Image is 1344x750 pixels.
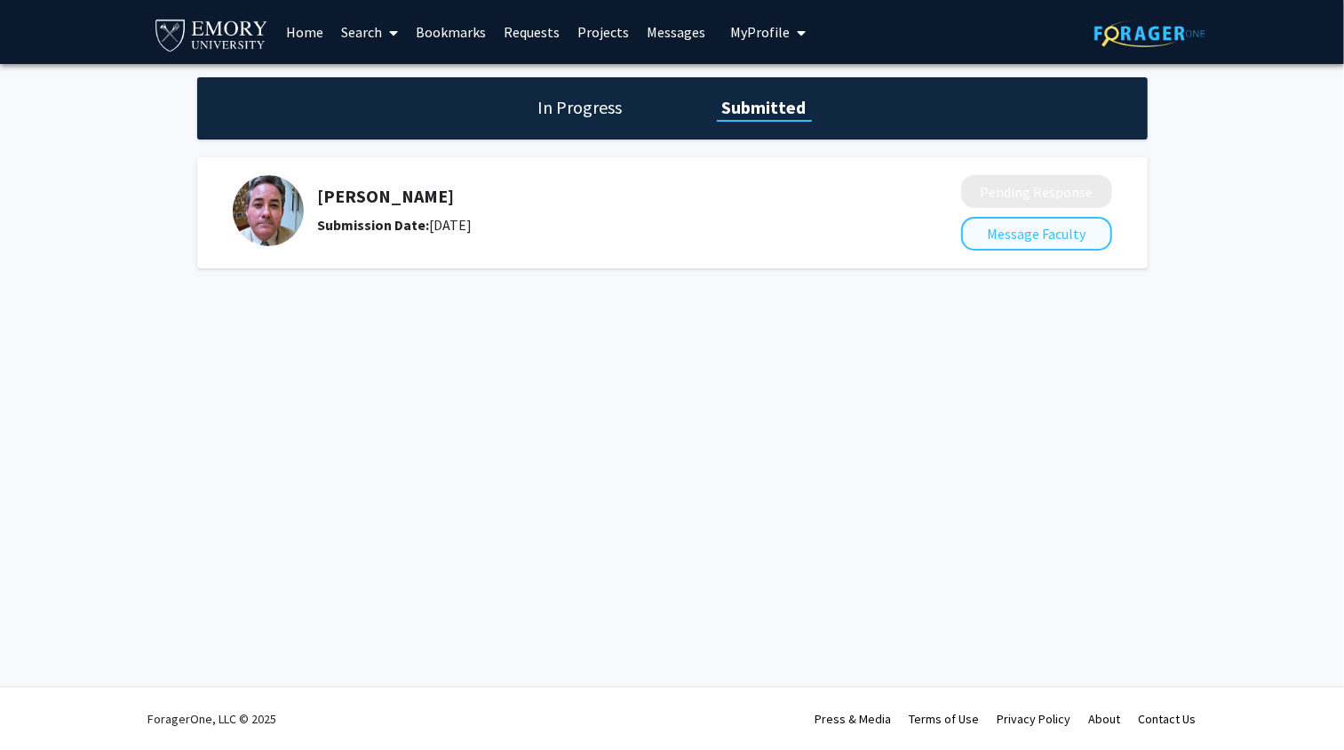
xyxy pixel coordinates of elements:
[153,14,271,54] img: Emory University Logo
[1139,711,1197,727] a: Contact Us
[569,1,638,63] a: Projects
[961,217,1112,251] button: Message Faculty
[1089,711,1121,727] a: About
[533,95,628,120] h1: In Progress
[1094,20,1205,47] img: ForagerOne Logo
[961,175,1112,208] button: Pending Response
[961,225,1112,243] a: Message Faculty
[998,711,1071,727] a: Privacy Policy
[277,1,332,63] a: Home
[233,175,304,246] img: Profile Picture
[318,216,430,234] b: Submission Date:
[407,1,495,63] a: Bookmarks
[495,1,569,63] a: Requests
[815,711,892,727] a: Press & Media
[318,214,867,235] div: [DATE]
[910,711,980,727] a: Terms of Use
[318,186,867,207] h5: [PERSON_NAME]
[13,670,76,737] iframe: Chat
[717,95,812,120] h1: Submitted
[332,1,407,63] a: Search
[638,1,714,63] a: Messages
[730,23,790,41] span: My Profile
[148,688,277,750] div: ForagerOne, LLC © 2025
